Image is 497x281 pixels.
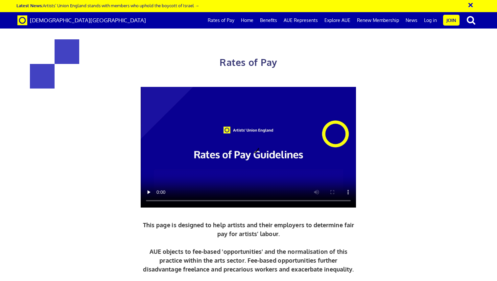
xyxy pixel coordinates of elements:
[280,12,321,29] a: AUE Represents
[30,17,146,24] span: [DEMOGRAPHIC_DATA][GEOGRAPHIC_DATA]
[141,221,356,274] p: This page is designed to help artists and their employers to determine fair pay for artists’ labo...
[16,3,43,8] strong: Latest News:
[220,56,277,68] span: Rates of Pay
[204,12,238,29] a: Rates of Pay
[354,12,402,29] a: Renew Membership
[443,15,460,26] a: Join
[238,12,257,29] a: Home
[257,12,280,29] a: Benefits
[461,13,481,27] button: search
[16,3,199,8] a: Latest News:Artists’ Union England stands with members who uphold the boycott of Israel →
[321,12,354,29] a: Explore AUE
[12,12,151,29] a: Brand [DEMOGRAPHIC_DATA][GEOGRAPHIC_DATA]
[402,12,421,29] a: News
[421,12,440,29] a: Log in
